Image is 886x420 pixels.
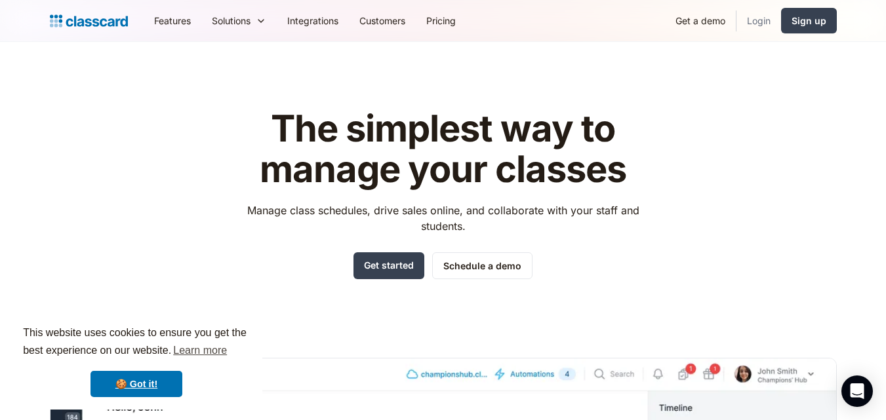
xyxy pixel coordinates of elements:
a: Integrations [277,6,349,35]
a: Login [736,6,781,35]
a: Sign up [781,8,837,33]
div: cookieconsent [10,313,262,410]
div: Solutions [212,14,251,28]
div: Sign up [792,14,826,28]
div: Open Intercom Messenger [841,375,873,407]
p: Manage class schedules, drive sales online, and collaborate with your staff and students. [235,202,651,234]
a: learn more about cookies [171,341,229,360]
div: Solutions [201,6,277,35]
a: Customers [349,6,416,35]
a: Pricing [416,6,466,35]
a: Features [144,6,201,35]
a: home [50,12,128,30]
a: dismiss cookie message [91,371,182,397]
h1: The simplest way to manage your classes [235,109,651,189]
a: Schedule a demo [432,252,533,279]
a: Get a demo [665,6,736,35]
span: This website uses cookies to ensure you get the best experience on our website. [23,325,250,360]
a: Get started [353,252,424,279]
